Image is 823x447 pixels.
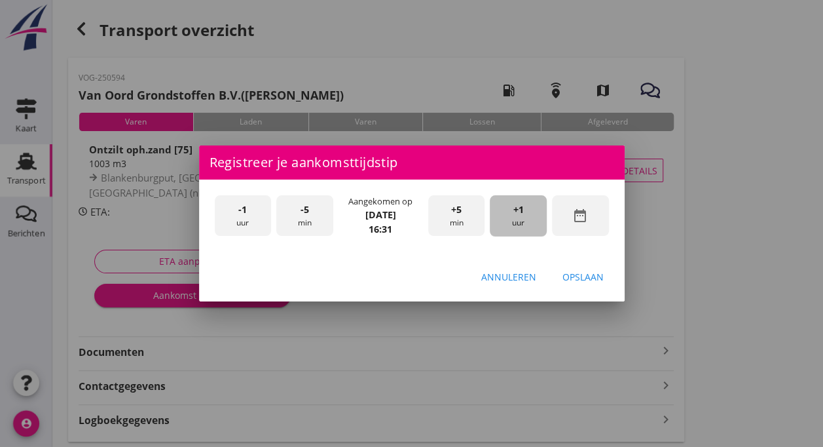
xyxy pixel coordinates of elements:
[301,203,309,217] span: -5
[572,208,588,223] i: date_range
[238,203,247,217] span: -1
[365,208,396,221] strong: [DATE]
[513,203,524,217] span: +1
[199,146,625,180] div: Registreer je aankomsttijdstip
[276,195,333,237] div: min
[428,195,485,237] div: min
[451,203,462,217] span: +5
[348,195,412,208] div: Aangekomen op
[481,270,536,284] div: Annuleren
[490,195,547,237] div: uur
[215,195,272,237] div: uur
[471,265,547,288] button: Annuleren
[552,265,614,288] button: Opslaan
[562,270,604,284] div: Opslaan
[369,223,392,235] strong: 16:31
